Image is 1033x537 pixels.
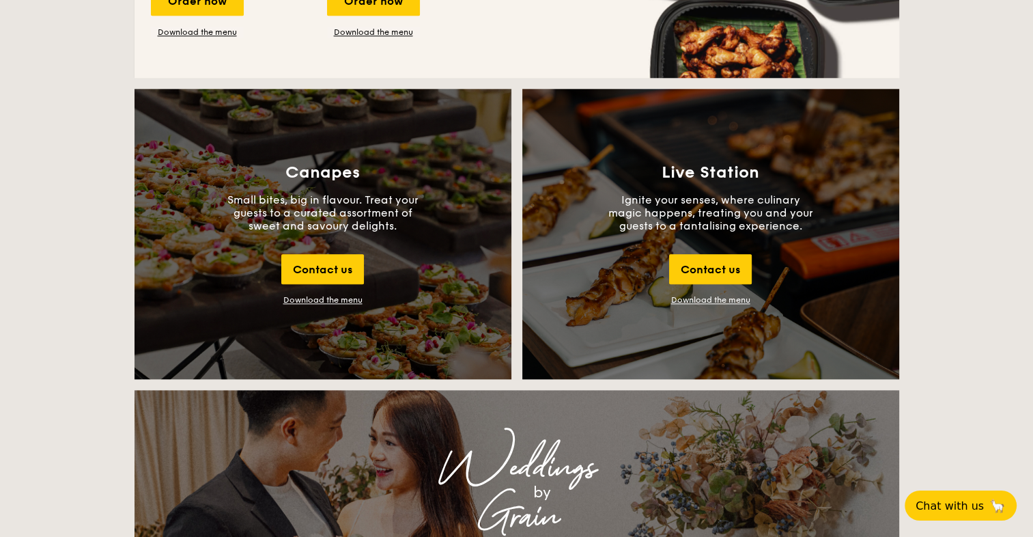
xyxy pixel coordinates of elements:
[608,193,813,232] p: Ignite your senses, where culinary magic happens, treating you and your guests to a tantalising e...
[989,498,1006,514] span: 🦙
[671,295,750,305] a: Download the menu
[285,163,360,182] h3: Canapes
[221,193,425,232] p: Small bites, big in flavour. Treat your guests to a curated assortment of sweet and savoury delig...
[305,480,779,505] div: by
[905,491,1017,521] button: Chat with us🦙
[281,254,364,284] div: Contact us
[662,163,759,182] h3: Live Station
[327,27,420,38] a: Download the menu
[283,295,363,305] div: Download the menu
[255,505,779,529] div: Grain
[669,254,752,284] div: Contact us
[916,499,984,512] span: Chat with us
[151,27,244,38] a: Download the menu
[255,456,779,480] div: Weddings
